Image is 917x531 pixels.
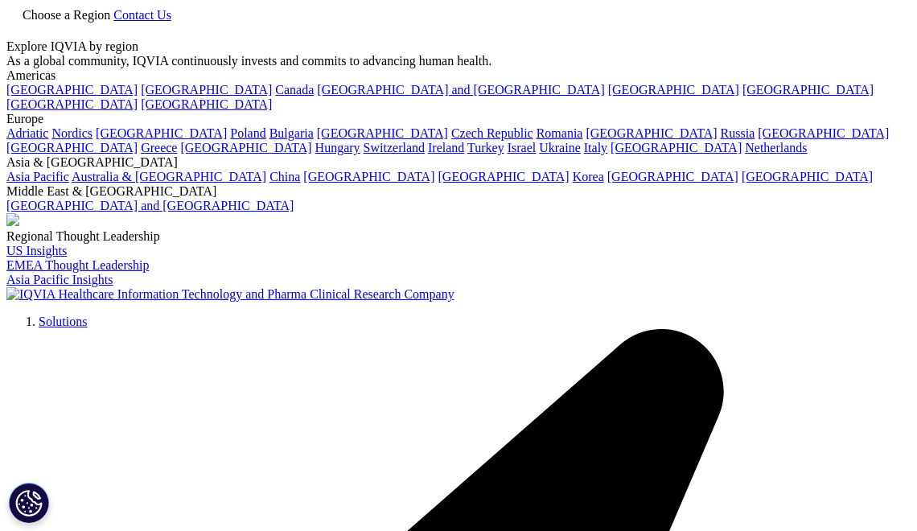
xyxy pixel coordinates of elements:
[721,126,755,140] a: Russia
[6,54,911,68] div: As a global community, IQVIA continuously invests and commits to advancing human health.
[6,68,911,83] div: Americas
[23,8,110,22] span: Choose a Region
[6,258,149,272] a: EMEA Thought Leadership
[6,155,911,170] div: Asia & [GEOGRAPHIC_DATA]
[584,141,607,154] a: Italy
[141,141,177,154] a: Greece
[72,170,266,183] a: Australia & [GEOGRAPHIC_DATA]
[317,83,604,97] a: [GEOGRAPHIC_DATA] and [GEOGRAPHIC_DATA]
[742,170,873,183] a: [GEOGRAPHIC_DATA]
[6,213,19,226] img: 2093_analyzing-data-using-big-screen-display-and-laptop.png
[364,141,425,154] a: Switzerland
[96,126,227,140] a: [GEOGRAPHIC_DATA]
[539,141,581,154] a: Ukraine
[303,170,434,183] a: [GEOGRAPHIC_DATA]
[317,126,448,140] a: [GEOGRAPHIC_DATA]
[6,287,454,302] img: IQVIA Healthcare Information Technology and Pharma Clinical Research Company
[269,126,314,140] a: Bulgaria
[9,483,49,523] button: Cookies Settings
[39,315,87,328] a: Solutions
[315,141,360,154] a: Hungary
[269,170,300,183] a: China
[6,39,911,54] div: Explore IQVIA by region
[467,141,504,154] a: Turkey
[6,83,138,97] a: [GEOGRAPHIC_DATA]
[573,170,604,183] a: Korea
[275,83,314,97] a: Canada
[6,141,138,154] a: [GEOGRAPHIC_DATA]
[6,184,911,199] div: Middle East & [GEOGRAPHIC_DATA]
[6,126,48,140] a: Adriatic
[586,126,717,140] a: [GEOGRAPHIC_DATA]
[180,141,311,154] a: [GEOGRAPHIC_DATA]
[451,126,533,140] a: Czech Republic
[742,83,874,97] a: [GEOGRAPHIC_DATA]
[6,273,113,286] a: Asia Pacific Insights
[113,8,171,22] a: Contact Us
[537,126,583,140] a: Romania
[608,83,739,97] a: [GEOGRAPHIC_DATA]
[758,126,889,140] a: [GEOGRAPHIC_DATA]
[508,141,537,154] a: Israel
[611,141,742,154] a: [GEOGRAPHIC_DATA]
[6,229,911,244] div: Regional Thought Leadership
[141,97,272,111] a: [GEOGRAPHIC_DATA]
[6,112,911,126] div: Europe
[6,170,69,183] a: Asia Pacific
[6,199,294,212] a: [GEOGRAPHIC_DATA] and [GEOGRAPHIC_DATA]
[438,170,570,183] a: [GEOGRAPHIC_DATA]
[230,126,265,140] a: Poland
[141,83,272,97] a: [GEOGRAPHIC_DATA]
[745,141,807,154] a: Netherlands
[607,170,738,183] a: [GEOGRAPHIC_DATA]
[6,244,67,257] a: US Insights
[6,97,138,111] a: [GEOGRAPHIC_DATA]
[51,126,93,140] a: Nordics
[428,141,464,154] a: Ireland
